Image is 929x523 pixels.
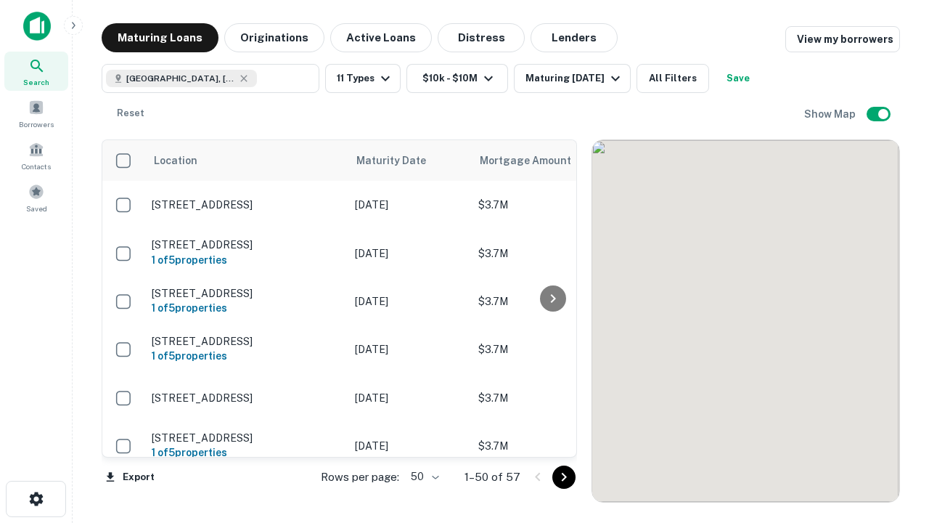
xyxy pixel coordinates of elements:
button: All Filters [637,64,709,93]
div: Maturing [DATE] [525,70,624,87]
p: [DATE] [355,341,464,357]
a: Borrowers [4,94,68,133]
p: $3.7M [478,293,623,309]
span: Mortgage Amount [480,152,590,169]
p: [DATE] [355,197,464,213]
button: 11 Types [325,64,401,93]
p: [STREET_ADDRESS] [152,431,340,445]
p: $3.7M [478,390,623,406]
button: Go to next page [552,466,576,489]
a: Saved [4,178,68,217]
h6: 1 of 5 properties [152,252,340,268]
p: $3.7M [478,197,623,213]
h6: Show Map [804,106,858,122]
th: Mortgage Amount [471,140,631,181]
th: Maturity Date [348,140,471,181]
span: Maturity Date [356,152,445,169]
p: [DATE] [355,293,464,309]
h6: 1 of 5 properties [152,445,340,461]
button: Active Loans [330,23,432,52]
iframe: Chat Widget [856,360,929,430]
span: [GEOGRAPHIC_DATA], [GEOGRAPHIC_DATA] [126,72,235,85]
button: Maturing [DATE] [514,64,631,93]
p: [DATE] [355,246,464,261]
div: 0 0 [592,140,899,502]
span: Location [153,152,197,169]
h6: 1 of 5 properties [152,300,340,316]
p: $3.7M [478,438,623,454]
p: [STREET_ADDRESS] [152,287,340,300]
button: Maturing Loans [102,23,218,52]
button: Lenders [531,23,618,52]
a: View my borrowers [785,26,900,52]
p: $3.7M [478,246,623,261]
p: [DATE] [355,438,464,454]
button: $10k - $10M [406,64,508,93]
a: Contacts [4,136,68,175]
p: $3.7M [478,341,623,357]
button: Originations [224,23,324,52]
th: Location [144,140,348,181]
p: [STREET_ADDRESS] [152,198,340,211]
p: [STREET_ADDRESS] [152,335,340,348]
span: Search [23,76,49,88]
p: [DATE] [355,390,464,406]
p: [STREET_ADDRESS] [152,238,340,251]
button: Export [102,466,158,488]
span: Contacts [22,161,51,172]
span: Borrowers [19,118,54,130]
span: Saved [26,203,47,214]
button: Distress [438,23,525,52]
div: 50 [405,466,441,487]
p: Rows per page: [321,469,399,486]
button: Reset [107,99,154,128]
img: capitalize-icon.png [23,12,51,41]
button: Save your search to get updates of matches that match your search criteria. [715,64,761,93]
h6: 1 of 5 properties [152,348,340,364]
a: Search [4,52,68,91]
p: 1–50 of 57 [464,469,520,486]
p: [STREET_ADDRESS] [152,392,340,405]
